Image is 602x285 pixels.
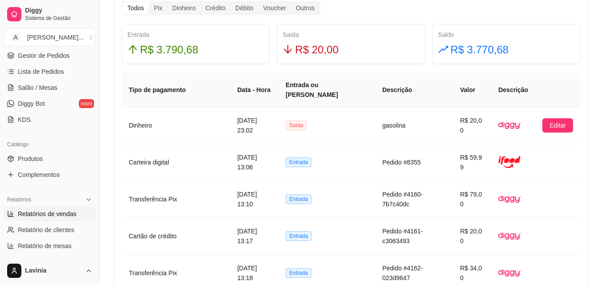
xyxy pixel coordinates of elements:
[498,225,520,247] img: diggy
[129,268,223,278] article: Transferência Pix
[201,2,230,14] div: Crédito
[4,137,96,152] div: Catálogo
[460,116,484,135] article: R$ 20,00
[375,218,453,255] td: Pedido #4161-c3063493
[4,255,96,269] a: Relatório de fidelidadenovo
[237,226,271,246] article: [DATE] 13:17
[438,44,449,55] span: rise
[4,260,96,281] button: Lavinia
[4,168,96,182] a: Complementos
[286,268,311,278] span: Entrada
[460,263,484,283] article: R$ 34,00
[286,120,307,130] span: Saída
[18,209,77,218] span: Relatórios de vendas
[18,170,60,179] span: Complementos
[127,44,138,55] span: arrow-up
[25,267,82,275] span: Lavinia
[18,241,72,250] span: Relatório de mesas
[18,51,70,60] span: Gestor de Pedidos
[450,41,509,58] span: R$ 3.770,68
[4,4,96,25] a: DiggySistema de Gestão
[286,194,311,204] span: Entrada
[27,33,84,42] div: [PERSON_NAME] ...
[460,153,484,172] article: R$ 59,99
[18,99,45,108] span: Diggy Bot
[283,30,419,40] div: Saída
[122,73,230,107] th: Tipo de pagamento
[258,2,291,14] div: Voucher
[375,181,453,218] td: Pedido #4160-7b7c40dc
[140,41,198,58] span: R$ 3.790,68
[4,80,96,95] a: Salão / Mesas
[460,189,484,209] article: R$ 79,00
[25,15,92,22] span: Sistema de Gestão
[129,231,223,241] article: Cartão de crédito
[129,157,223,167] article: Carteira digital
[460,226,484,246] article: R$ 20,00
[168,2,201,14] div: Dinheiro
[375,107,453,144] td: gasolina
[453,73,491,107] th: Valor
[291,2,319,14] div: Outros
[11,33,20,42] span: A
[498,188,520,210] img: diggy
[129,120,223,130] article: Dinheiro
[237,116,271,135] article: [DATE] 23:02
[25,7,92,15] span: Diggy
[4,28,96,46] button: Select a team
[18,225,74,234] span: Relatório de clientes
[237,189,271,209] article: [DATE] 13:10
[542,118,573,132] button: Editar
[230,73,278,107] th: Data - Hora
[375,73,453,107] th: Descrição
[438,30,574,40] div: Saldo
[295,41,338,58] span: R$ 20,00
[498,151,520,173] img: ifood
[4,48,96,63] a: Gestor de Pedidos
[498,114,520,136] img: diggy
[4,239,96,253] a: Relatório de mesas
[127,30,264,40] div: Entrada
[149,2,167,14] div: Pix
[4,96,96,111] a: Diggy Botnovo
[18,83,57,92] span: Salão / Mesas
[549,120,566,130] span: Editar
[4,223,96,237] a: Relatório de clientes
[237,263,271,283] article: [DATE] 13:18
[129,194,223,204] article: Transferência Pix
[7,196,31,203] span: Relatórios
[498,262,520,284] img: diggy
[18,115,31,124] span: KDS
[283,44,293,55] span: arrow-down
[286,157,311,167] span: Entrada
[123,2,149,14] div: Todos
[4,64,96,79] a: Lista de Pedidos
[286,231,311,241] span: Entrada
[230,2,258,14] div: Débito
[237,153,271,172] article: [DATE] 13:06
[375,144,453,181] td: Pedido #8355
[4,152,96,166] a: Produtos
[278,73,375,107] th: Entrada ou [PERSON_NAME]
[4,112,96,127] a: KDS
[18,154,43,163] span: Produtos
[4,207,96,221] a: Relatórios de vendas
[491,73,535,107] th: Descrição
[18,67,64,76] span: Lista de Pedidos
